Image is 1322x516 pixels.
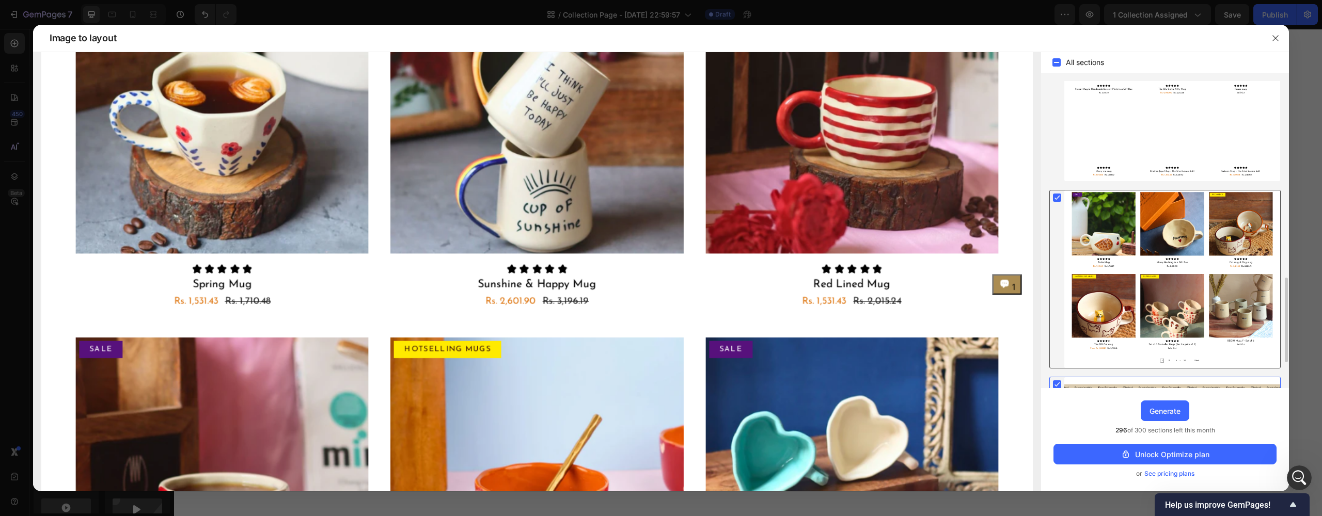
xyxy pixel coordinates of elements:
[37,37,398,45] span: Not only sale badge. I want to show item new badge and popular item badge too for different items
[76,5,132,22] h1: Messages
[1144,469,1194,479] span: See pricing plans
[135,348,175,355] span: Messages
[1150,406,1181,416] div: Generate
[1141,400,1189,421] button: Generate
[181,4,200,23] div: Close
[50,32,116,44] span: Image to layout
[1121,449,1209,460] div: Unlock Optimize plan
[99,46,130,57] div: • 2m ago
[103,322,207,363] button: Messages
[1165,500,1287,510] span: Help us improve GemPages!
[1115,425,1215,436] span: of 300 sections left this month
[37,46,97,57] div: [PERSON_NAME]
[1165,498,1299,511] button: Show survey - Help us improve GemPages!
[1053,444,1277,464] button: Unlock Optimize plan
[12,36,33,57] img: Profile image for Tina
[1115,426,1127,434] span: 296
[1066,56,1104,69] span: All sections
[1053,469,1277,479] div: or
[41,348,62,355] span: Home
[1287,465,1312,490] iframe: Intercom live chat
